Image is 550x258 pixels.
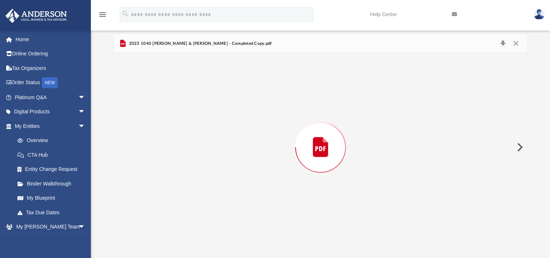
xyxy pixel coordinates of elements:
[42,77,58,88] div: NEW
[5,61,96,75] a: Tax Organizers
[509,39,522,49] button: Close
[5,75,96,90] a: Order StatusNEW
[5,47,96,61] a: Online Ordering
[5,90,96,105] a: Platinum Q&Aarrow_drop_down
[5,220,93,234] a: My [PERSON_NAME] Teamarrow_drop_down
[5,119,96,133] a: My Entitiesarrow_drop_down
[10,148,96,162] a: CTA Hub
[3,9,69,23] img: Anderson Advisors Platinum Portal
[10,205,96,220] a: Tax Due Dates
[114,34,527,242] div: Preview
[10,133,96,148] a: Overview
[98,14,107,19] a: menu
[5,105,96,119] a: Digital Productsarrow_drop_down
[5,32,96,47] a: Home
[78,220,93,235] span: arrow_drop_down
[534,9,545,20] img: User Pic
[121,10,129,18] i: search
[98,10,107,19] i: menu
[78,90,93,105] span: arrow_drop_down
[78,119,93,134] span: arrow_drop_down
[496,39,509,49] button: Download
[78,105,93,120] span: arrow_drop_down
[10,162,96,177] a: Entity Change Request
[127,40,272,47] span: 2023 1040 [PERSON_NAME] & [PERSON_NAME] - Completed Copy.pdf
[10,176,96,191] a: Binder Walkthrough
[511,137,527,157] button: Next File
[10,191,93,206] a: My Blueprint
